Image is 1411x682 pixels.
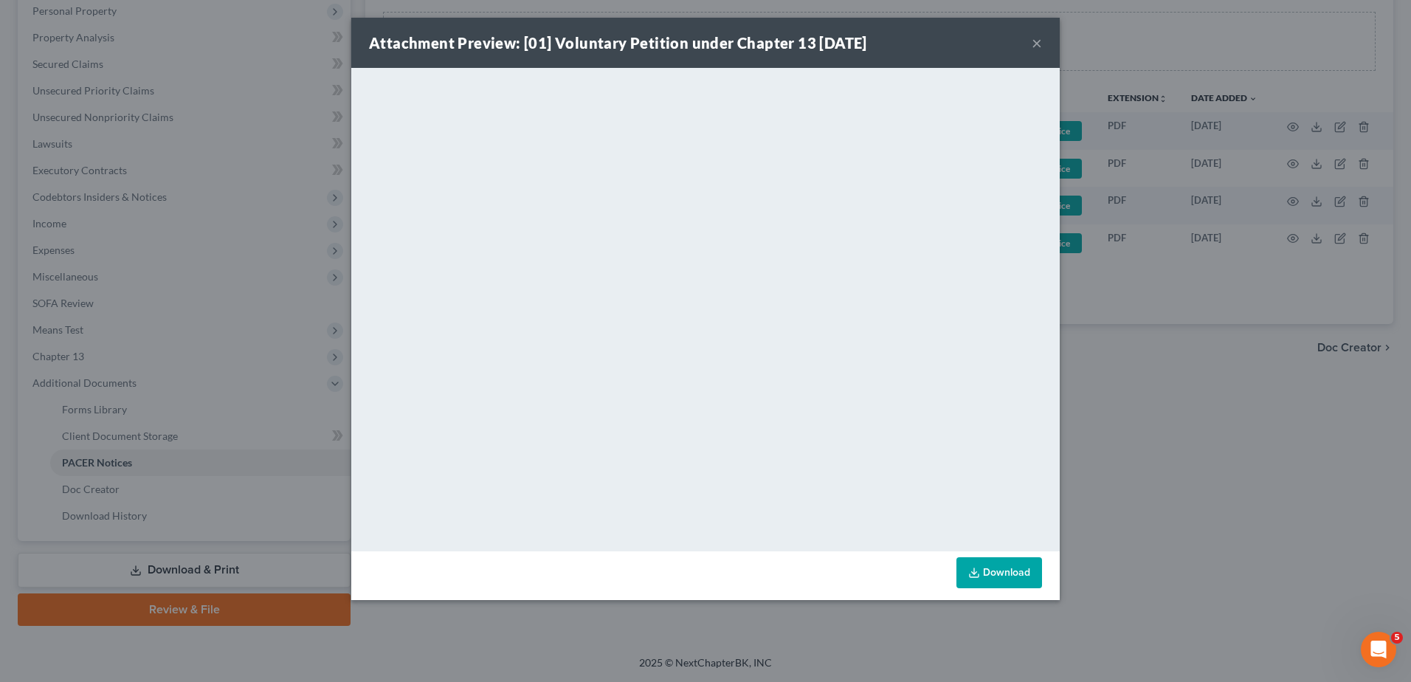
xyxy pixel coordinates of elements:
span: 5 [1391,632,1403,644]
strong: Attachment Preview: [01] Voluntary Petition under Chapter 13 [DATE] [369,34,867,52]
iframe: Intercom live chat [1361,632,1396,667]
a: Download [956,557,1042,588]
iframe: <object ng-attr-data='[URL][DOMAIN_NAME]' type='application/pdf' width='100%' height='650px'></ob... [351,68,1060,548]
button: × [1032,34,1042,52]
